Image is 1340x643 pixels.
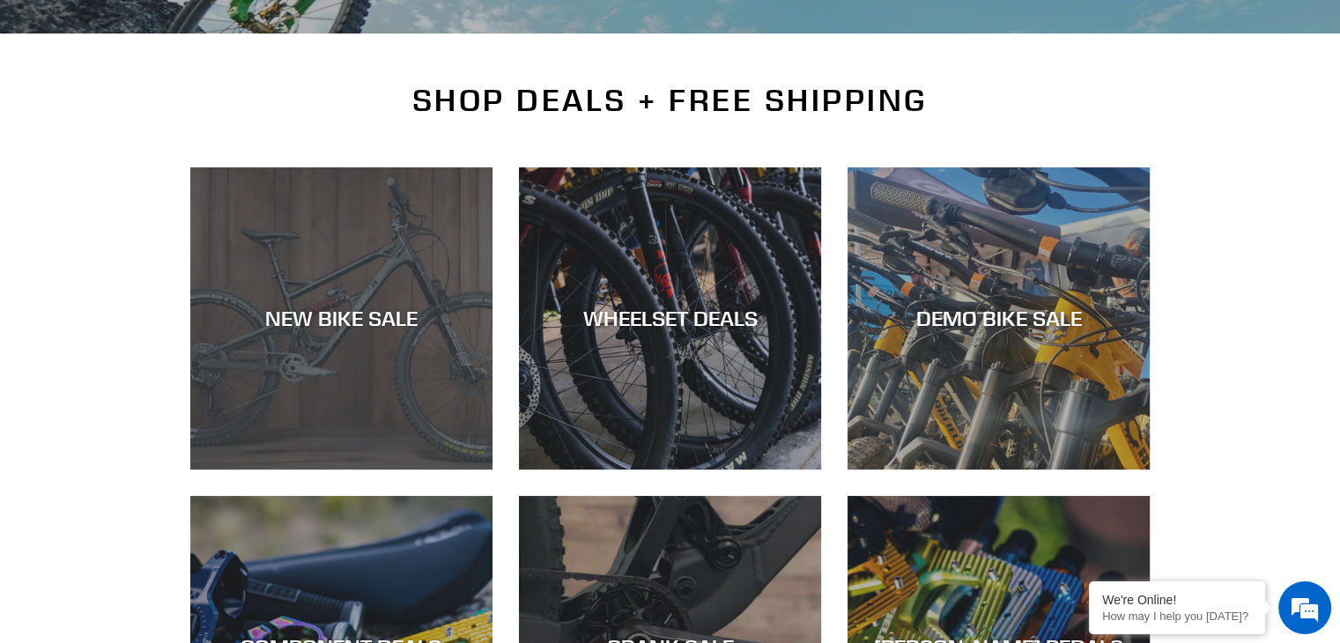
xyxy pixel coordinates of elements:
a: DEMO BIKE SALE [848,167,1150,469]
a: NEW BIKE SALE [190,167,492,469]
div: WHEELSET DEALS [519,306,821,331]
h2: SHOP DEALS + FREE SHIPPING [190,82,1151,119]
a: WHEELSET DEALS [519,167,821,469]
div: NEW BIKE SALE [190,306,492,331]
div: We're Online! [1102,593,1252,607]
div: DEMO BIKE SALE [848,306,1150,331]
p: How may I help you today? [1102,610,1252,623]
